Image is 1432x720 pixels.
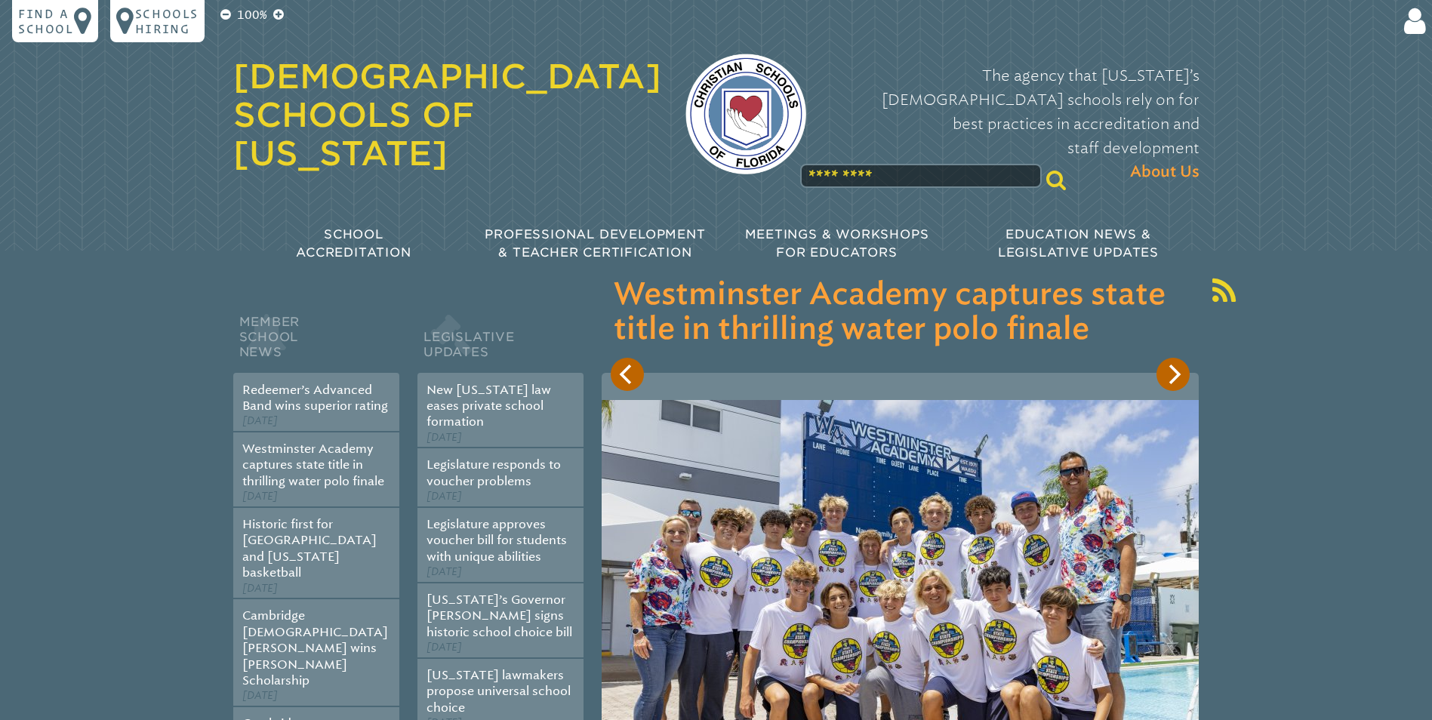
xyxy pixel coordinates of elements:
[427,431,462,444] span: [DATE]
[614,278,1187,347] h3: Westminster Academy captures state title in thrilling water polo finale
[233,311,399,373] h2: Member School News
[1156,358,1190,391] button: Next
[233,57,661,173] a: [DEMOGRAPHIC_DATA] Schools of [US_STATE]
[242,442,384,488] a: Westminster Academy captures state title in thrilling water polo finale
[427,641,462,654] span: [DATE]
[242,383,388,413] a: Redeemer’s Advanced Band wins superior rating
[242,689,278,702] span: [DATE]
[242,582,278,595] span: [DATE]
[998,227,1159,260] span: Education News & Legislative Updates
[242,490,278,503] span: [DATE]
[242,414,278,427] span: [DATE]
[611,358,644,391] button: Previous
[1130,160,1199,184] span: About Us
[427,490,462,503] span: [DATE]
[427,592,572,639] a: [US_STATE]’s Governor [PERSON_NAME] signs historic school choice bill
[18,6,74,36] p: Find a school
[830,63,1199,184] p: The agency that [US_STATE]’s [DEMOGRAPHIC_DATA] schools rely on for best practices in accreditati...
[135,6,199,36] p: Schools Hiring
[427,457,561,488] a: Legislature responds to voucher problems
[485,227,705,260] span: Professional Development & Teacher Certification
[427,565,462,578] span: [DATE]
[242,517,377,580] a: Historic first for [GEOGRAPHIC_DATA] and [US_STATE] basketball
[417,311,584,373] h2: Legislative Updates
[685,54,806,174] img: csf-logo-web-colors.png
[427,517,567,564] a: Legislature approves voucher bill for students with unique abilities
[234,6,270,24] p: 100%
[745,227,929,260] span: Meetings & Workshops for Educators
[242,608,388,688] a: Cambridge [DEMOGRAPHIC_DATA][PERSON_NAME] wins [PERSON_NAME] Scholarship
[427,668,571,715] a: [US_STATE] lawmakers propose universal school choice
[427,383,551,429] a: New [US_STATE] law eases private school formation
[296,227,411,260] span: School Accreditation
